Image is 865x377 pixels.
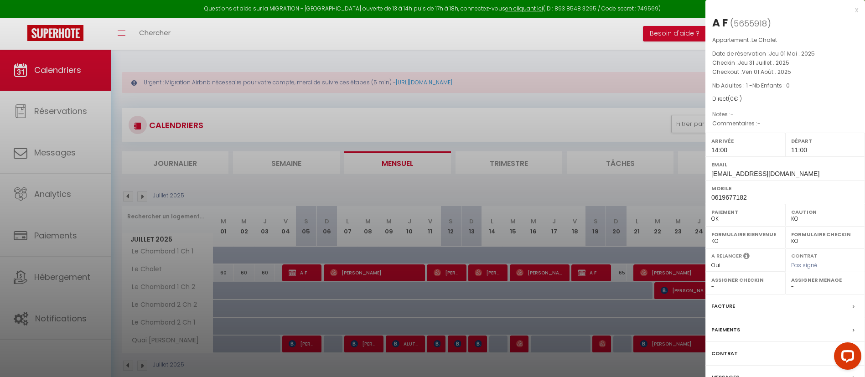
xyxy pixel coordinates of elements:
span: 11:00 [791,146,807,154]
i: Sélectionner OUI si vous souhaiter envoyer les séquences de messages post-checkout [743,252,750,262]
p: Commentaires : [712,119,858,128]
label: Caution [791,207,859,217]
span: Ven 01 Août . 2025 [742,68,791,76]
span: 0 [730,95,734,103]
label: Formulaire Bienvenue [711,230,779,239]
span: - [757,119,761,127]
label: Départ [791,136,859,145]
span: Le Chalet [751,36,777,44]
span: - [730,110,734,118]
span: 5655918 [734,18,767,29]
label: A relancer [711,252,742,260]
div: Direct [712,95,858,103]
span: ( ) [730,17,771,30]
span: Pas signé [791,261,818,269]
p: Notes : [712,110,858,119]
span: Jeu 31 Juillet . 2025 [738,59,789,67]
label: Email [711,160,859,169]
label: Paiement [711,207,779,217]
label: Arrivée [711,136,779,145]
div: x [705,5,858,15]
label: Mobile [711,184,859,193]
span: 0619677182 [711,194,747,201]
p: Checkin : [712,58,858,67]
label: Contrat [791,252,818,258]
span: [EMAIL_ADDRESS][DOMAIN_NAME] [711,170,819,177]
label: Assigner Checkin [711,275,779,284]
span: Nb Enfants : 0 [752,82,790,89]
span: ( € ) [728,95,742,103]
span: Nb Adultes : 1 - [712,82,790,89]
p: Appartement : [712,36,858,45]
label: Facture [711,301,735,311]
span: 14:00 [711,146,727,154]
label: Paiements [711,325,740,335]
span: Jeu 01 Mai . 2025 [769,50,815,57]
label: Assigner Menage [791,275,859,284]
p: Date de réservation : [712,49,858,58]
div: A F [712,15,728,30]
label: Formulaire Checkin [791,230,859,239]
label: Contrat [711,349,738,358]
iframe: LiveChat chat widget [827,339,865,377]
p: Checkout : [712,67,858,77]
